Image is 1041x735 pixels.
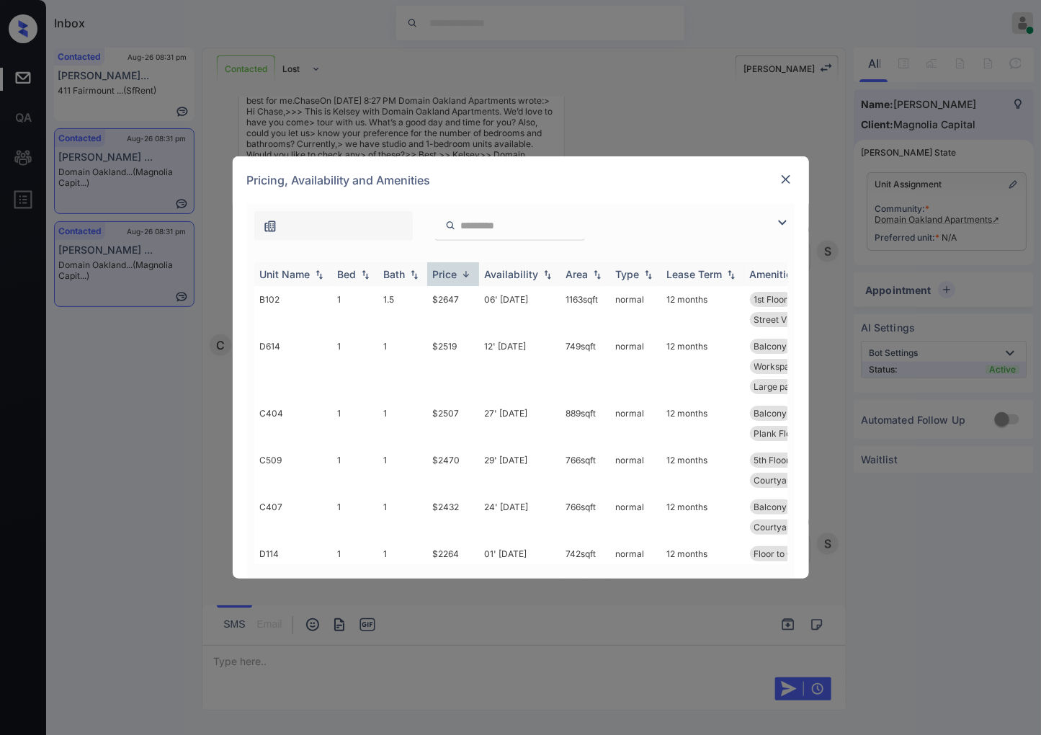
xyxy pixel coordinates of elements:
img: sorting [358,269,372,280]
td: 749 sqft [560,333,610,400]
td: normal [610,447,661,494]
td: $2519 [427,333,479,400]
td: 12 months [661,333,744,400]
div: Pricing, Availability and Amenities [233,156,809,204]
span: Street View [754,314,802,325]
div: Type [616,268,640,280]
div: Price [433,268,457,280]
span: 5th Floor [754,455,790,465]
td: $2647 [427,286,479,333]
div: Amenities [750,268,798,280]
img: sorting [407,269,421,280]
span: Courtyard view [754,522,818,533]
td: 12 months [661,494,744,540]
td: 24' [DATE] [479,494,560,540]
span: Plank Flooring [754,428,813,439]
td: 1 [332,333,378,400]
td: $2507 [427,400,479,447]
td: 12 months [661,447,744,494]
img: sorting [540,269,555,280]
td: 742 sqft [560,540,610,567]
td: 1.5 [378,286,427,333]
td: 1 [332,540,378,567]
img: sorting [641,269,656,280]
td: normal [610,286,661,333]
td: $2264 [427,540,479,567]
td: 12 months [661,400,744,447]
td: B102 [254,286,332,333]
td: 889 sqft [560,400,610,447]
td: 1 [378,540,427,567]
td: 1163 sqft [560,286,610,333]
span: Large patio/bal... [754,381,822,392]
span: Balcony [754,502,787,512]
td: 1 [378,333,427,400]
td: 06' [DATE] [479,286,560,333]
td: 1 [332,400,378,447]
td: 01' [DATE] [479,540,560,567]
td: 766 sqft [560,494,610,540]
span: Floor to Ceilin... [754,548,817,559]
span: Balcony [754,408,787,419]
td: C404 [254,400,332,447]
td: 12 months [661,286,744,333]
td: 12 months [661,540,744,567]
span: 1st Floor [754,294,788,305]
img: icon-zuma [774,214,791,231]
div: Bed [338,268,357,280]
td: C407 [254,494,332,540]
td: C509 [254,447,332,494]
td: 1 [378,494,427,540]
td: D114 [254,540,332,567]
div: Availability [485,268,539,280]
img: sorting [590,269,604,280]
td: 1 [332,494,378,540]
td: $2432 [427,494,479,540]
td: D614 [254,333,332,400]
div: Bath [384,268,406,280]
td: 29' [DATE] [479,447,560,494]
td: normal [610,400,661,447]
td: 766 sqft [560,447,610,494]
img: sorting [312,269,326,280]
img: sorting [459,269,473,280]
td: normal [610,494,661,540]
td: 1 [378,447,427,494]
td: $2470 [427,447,479,494]
img: icon-zuma [263,219,277,233]
td: normal [610,333,661,400]
div: Area [566,268,589,280]
img: close [779,172,793,187]
td: 27' [DATE] [479,400,560,447]
div: Unit Name [260,268,310,280]
span: Balcony [754,341,787,352]
div: Lease Term [667,268,723,280]
span: Courtyard view [754,475,818,486]
td: 1 [332,286,378,333]
span: Workspace [754,361,800,372]
td: normal [610,540,661,567]
img: icon-zuma [445,219,456,232]
img: sorting [724,269,738,280]
td: 1 [378,400,427,447]
td: 1 [332,447,378,494]
td: 12' [DATE] [479,333,560,400]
